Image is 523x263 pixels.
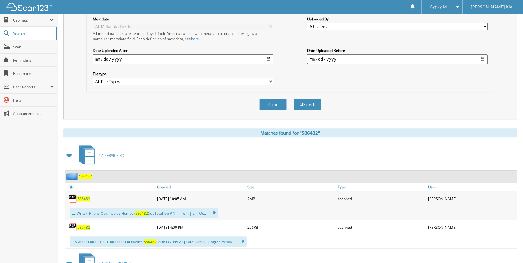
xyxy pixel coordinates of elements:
label: File type [93,71,273,76]
a: User [426,183,517,191]
img: folder2.png [66,172,79,180]
span: Search [13,31,53,36]
div: ...a A0000000031010 0000000000 Invoice: [PERSON_NAME] Total:$86.81 | agree to pay... [70,236,247,247]
span: [PERSON_NAME] Kia [471,5,512,9]
a: KIA SERVICE RO [75,143,124,167]
span: Reminders [13,58,54,63]
span: Gypsy M. [430,5,448,9]
a: here [191,36,199,41]
span: 586482 [135,211,148,216]
label: Metadata [93,16,273,22]
div: scanned [336,193,426,205]
span: User Reports [13,84,50,89]
span: 586482 [144,239,156,244]
input: start [93,54,273,64]
button: Search [294,99,321,110]
span: Scan [13,44,54,49]
a: File [65,183,156,191]
img: PDF.png [68,194,77,203]
div: [PERSON_NAME] [426,221,517,233]
a: 586482 [79,174,92,179]
div: scanned [336,221,426,233]
span: Announcements [13,111,54,116]
label: Uploaded By [307,16,488,22]
a: Type [336,183,426,191]
span: Cabinets [13,18,50,23]
div: [PERSON_NAME] [426,193,517,205]
label: Date Uploaded After [93,48,273,53]
img: PDF.png [68,223,77,232]
iframe: Chat Widget [493,234,523,263]
label: Date Uploaded Before [307,48,488,53]
span: KIA SERVICE RO [98,153,124,158]
div: [DATE] 10:05 AM [156,193,246,205]
div: [DATE] 4:00 PM [156,221,246,233]
a: 586482 [77,196,90,201]
input: end [307,54,488,64]
img: scan123-logo-white.svg [6,3,52,11]
div: .... Writer: Phone Oth: Invoice Number SubTotal Job # 1 | | lem | 2 ... Ot... [70,208,218,218]
a: 586482 [77,225,90,230]
div: 256KB [246,221,336,233]
a: Size [246,183,336,191]
button: Clear [259,99,287,110]
div: All metadata fields are searched by default. Select a cabinet with metadata to enable filtering b... [93,31,273,41]
div: Matches found for "586482" [63,128,517,137]
span: Help [13,98,54,103]
div: 2MB [246,193,336,205]
span: Bookmarks [13,71,54,76]
a: Created [156,183,246,191]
